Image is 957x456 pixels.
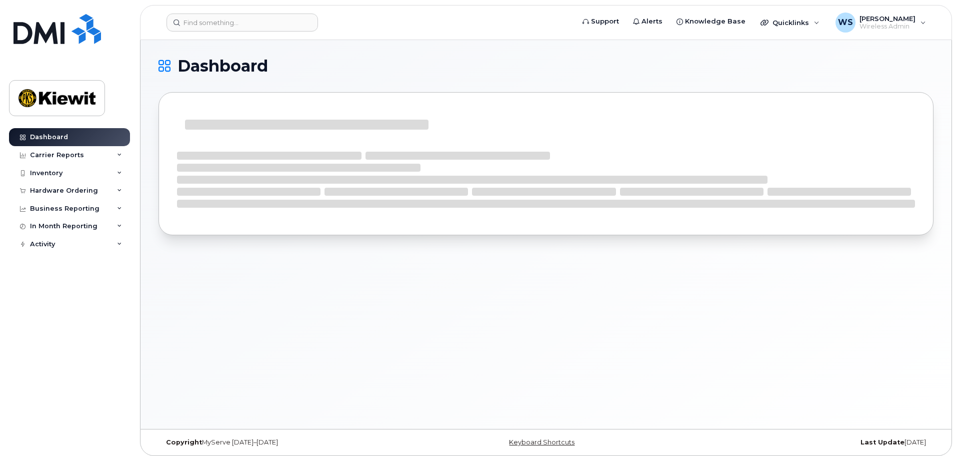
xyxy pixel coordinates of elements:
div: MyServe [DATE]–[DATE] [158,438,417,446]
a: Keyboard Shortcuts [509,438,574,446]
span: Dashboard [177,59,268,74]
div: [DATE] [675,438,933,446]
strong: Copyright [166,438,202,446]
strong: Last Update [860,438,904,446]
